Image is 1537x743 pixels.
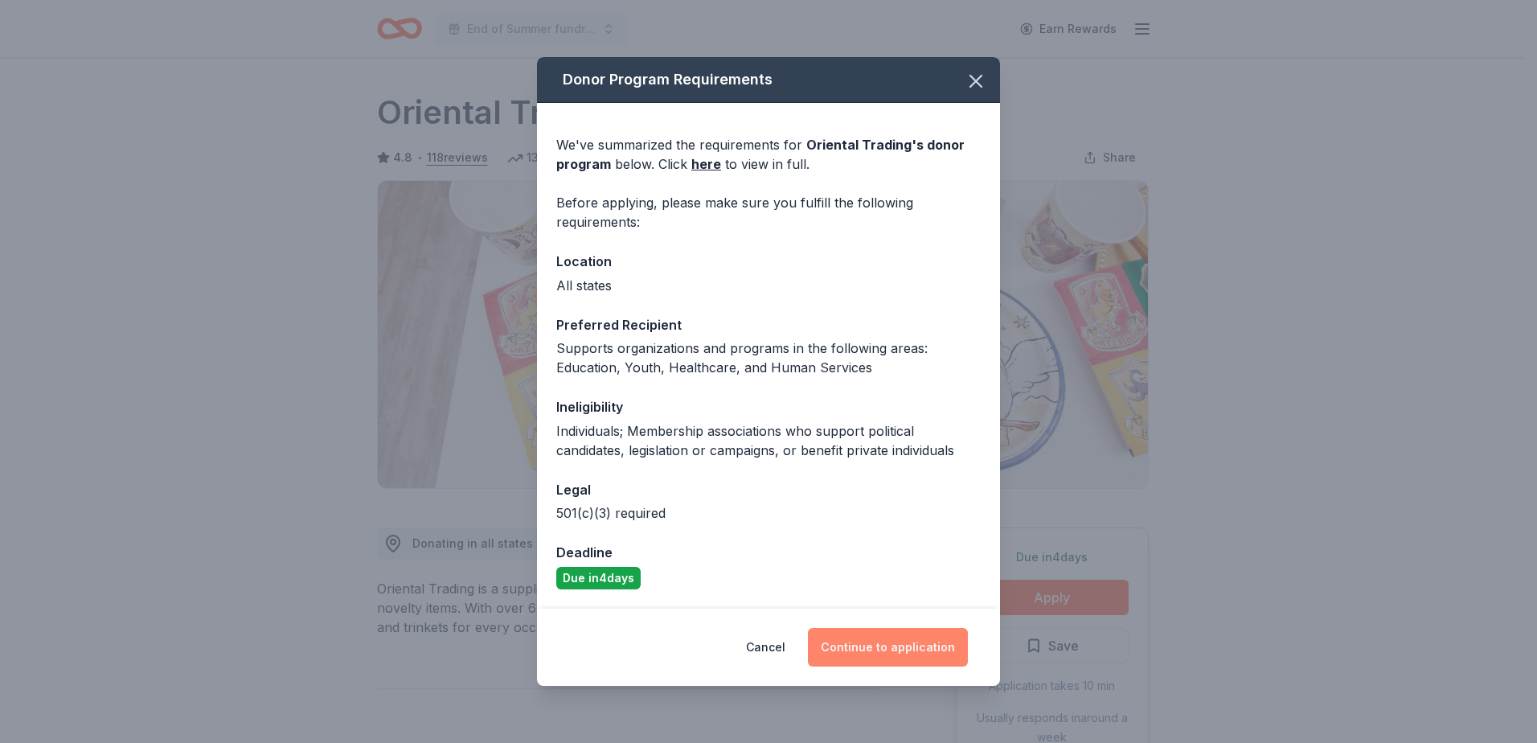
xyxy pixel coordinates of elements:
div: Donor Program Requirements [537,57,1000,103]
div: Ineligibility [556,396,981,417]
div: Deadline [556,542,981,563]
div: Legal [556,479,981,500]
div: Due in 4 days [556,567,641,589]
div: 501(c)(3) required [556,503,981,523]
div: We've summarized the requirements for below. Click to view in full. [556,135,981,174]
div: Supports organizations and programs in the following areas: Education, Youth, Healthcare, and Hum... [556,339,981,377]
div: Preferred Recipient [556,314,981,335]
a: here [691,154,721,174]
div: Individuals; Membership associations who support political candidates, legislation or campaigns, ... [556,421,981,460]
div: Before applying, please make sure you fulfill the following requirements: [556,193,981,232]
div: All states [556,276,981,295]
button: Cancel [746,628,785,667]
button: Continue to application [808,628,968,667]
div: Location [556,251,981,272]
